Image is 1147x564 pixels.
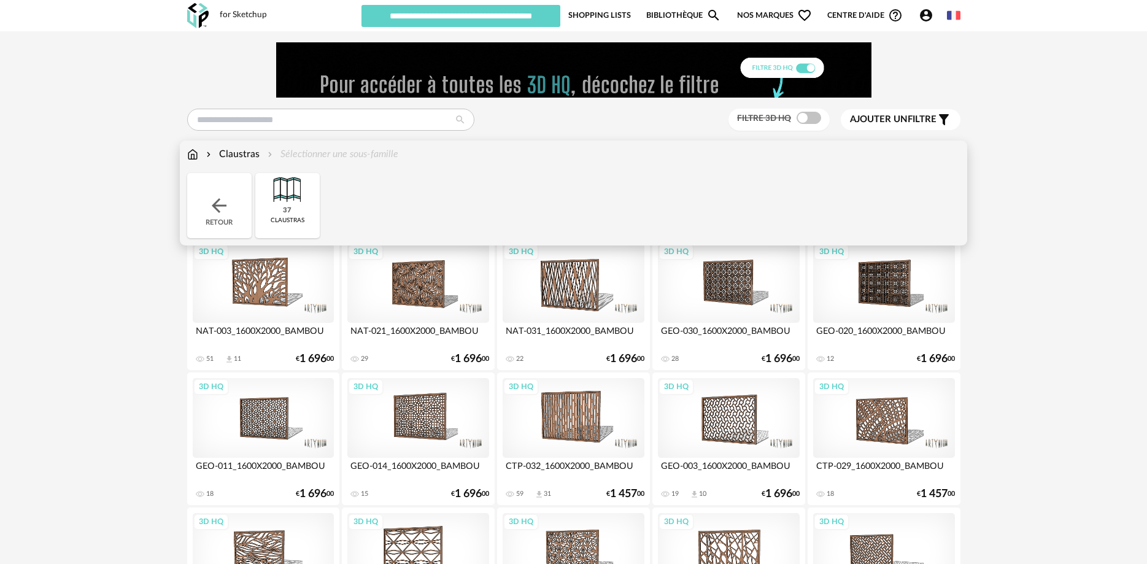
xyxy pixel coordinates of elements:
div: Claustras [204,147,260,161]
div: 11 [234,355,241,363]
span: Download icon [535,490,544,499]
img: fr [947,9,960,22]
img: svg+xml;base64,PHN2ZyB3aWR0aD0iMTYiIGhlaWdodD0iMTciIHZpZXdCb3g9IjAgMCAxNiAxNyIgZmlsbD0ibm9uZSIgeG... [187,147,198,161]
div: for Sketchup [220,10,267,21]
span: Help Circle Outline icon [888,8,903,23]
div: € 00 [296,355,334,363]
span: 1 457 [921,490,948,498]
div: CTP-029_1600X2000_BAMBOU [813,458,954,482]
div: GEO-014_1600X2000_BAMBOU [347,458,489,482]
span: Magnify icon [706,8,721,23]
div: 3D HQ [814,514,849,530]
div: € 00 [606,490,644,498]
div: NAT-031_1600X2000_BAMBOU [503,323,644,347]
img: OXP [187,3,209,28]
div: 22 [516,355,523,363]
div: € 00 [762,355,800,363]
div: claustras [271,217,304,225]
a: 3D HQ NAT-021_1600X2000_BAMBOU 29 €1 69600 [342,238,494,370]
span: Download icon [225,355,234,364]
div: 29 [361,355,368,363]
a: 3D HQ GEO-030_1600X2000_BAMBOU 28 €1 69600 [652,238,805,370]
button: Ajouter unfiltre Filter icon [841,109,960,130]
div: GEO-011_1600X2000_BAMBOU [193,458,334,482]
span: Filter icon [937,112,951,127]
div: Retour [187,173,252,238]
a: 3D HQ GEO-003_1600X2000_BAMBOU 19 Download icon 10 €1 69600 [652,373,805,505]
a: 3D HQ GEO-014_1600X2000_BAMBOU 15 €1 69600 [342,373,494,505]
span: Heart Outline icon [797,8,812,23]
span: 1 696 [455,490,482,498]
div: € 00 [762,490,800,498]
div: 3D HQ [814,244,849,260]
div: 3D HQ [814,379,849,395]
span: 1 696 [921,355,948,363]
div: € 00 [606,355,644,363]
div: 3D HQ [193,244,229,260]
span: 1 457 [610,490,637,498]
div: 3D HQ [503,514,539,530]
div: GEO-030_1600X2000_BAMBOU [658,323,799,347]
div: GEO-003_1600X2000_BAMBOU [658,458,799,482]
div: CTP-032_1600X2000_BAMBOU [503,458,644,482]
span: 1 696 [455,355,482,363]
a: 3D HQ CTP-029_1600X2000_BAMBOU 18 €1 45700 [808,373,960,505]
span: 1 696 [299,490,326,498]
a: 3D HQ GEO-011_1600X2000_BAMBOU 18 €1 69600 [187,373,339,505]
div: 3D HQ [193,514,229,530]
div: 31 [544,490,551,498]
span: 1 696 [765,355,792,363]
div: 37 [283,206,292,215]
div: 59 [516,490,523,498]
div: NAT-003_1600X2000_BAMBOU [193,323,334,347]
div: GEO-020_1600X2000_BAMBOU [813,323,954,347]
div: 3D HQ [503,379,539,395]
div: 15 [361,490,368,498]
div: € 00 [917,490,955,498]
div: 3D HQ [193,379,229,395]
div: 3D HQ [658,244,694,260]
div: 18 [206,490,214,498]
img: svg+xml;base64,PHN2ZyB3aWR0aD0iMjQiIGhlaWdodD0iMjQiIHZpZXdCb3g9IjAgMCAyNCAyNCIgZmlsbD0ibm9uZSIgeG... [208,195,230,217]
div: 3D HQ [348,244,384,260]
a: 3D HQ NAT-003_1600X2000_BAMBOU 51 Download icon 11 €1 69600 [187,238,339,370]
div: 3D HQ [348,514,384,530]
span: Centre d'aideHelp Circle Outline icon [827,8,903,23]
span: Filtre 3D HQ [737,114,791,123]
div: 10 [699,490,706,498]
span: filtre [850,114,937,126]
div: 18 [827,490,834,498]
div: € 00 [296,490,334,498]
img: FILTRE%20HQ%20NEW_V1%20(4).gif [276,42,871,98]
div: € 00 [917,355,955,363]
span: Ajouter un [850,115,908,124]
div: 19 [671,490,679,498]
span: Nos marques [737,4,812,27]
div: 3D HQ [658,379,694,395]
div: € 00 [451,490,489,498]
div: 12 [827,355,834,363]
a: 3D HQ CTP-032_1600X2000_BAMBOU 59 Download icon 31 €1 45700 [497,373,649,505]
img: svg+xml;base64,PHN2ZyB3aWR0aD0iMTYiIGhlaWdodD0iMTYiIHZpZXdCb3g9IjAgMCAxNiAxNiIgZmlsbD0ibm9uZSIgeG... [204,147,214,161]
div: 3D HQ [348,379,384,395]
span: 1 696 [299,355,326,363]
div: 51 [206,355,214,363]
a: Shopping Lists [568,4,631,27]
span: Account Circle icon [919,8,939,23]
span: 1 696 [610,355,637,363]
a: BibliothèqueMagnify icon [646,4,721,27]
span: Account Circle icon [919,8,933,23]
a: 3D HQ NAT-031_1600X2000_BAMBOU 22 €1 69600 [497,238,649,370]
div: 3D HQ [503,244,539,260]
div: € 00 [451,355,489,363]
div: NAT-021_1600X2000_BAMBOU [347,323,489,347]
img: Cloison.png [271,173,304,206]
div: 28 [671,355,679,363]
span: 1 696 [765,490,792,498]
div: 3D HQ [658,514,694,530]
a: 3D HQ GEO-020_1600X2000_BAMBOU 12 €1 69600 [808,238,960,370]
span: Download icon [690,490,699,499]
